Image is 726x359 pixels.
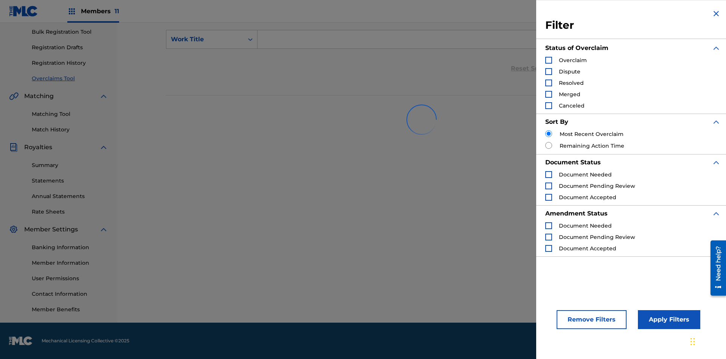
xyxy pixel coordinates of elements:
strong: Status of Overclaim [545,44,608,52]
strong: Document Status [545,159,601,166]
span: 11 [115,8,119,15]
a: Member Information [32,259,108,267]
span: Dispute [559,68,580,75]
img: expand [99,143,108,152]
a: Match History [32,126,108,134]
div: Drag [690,330,695,353]
label: Remaining Action Time [560,142,624,150]
img: expand [712,117,721,126]
span: Document Pending Review [559,234,635,240]
span: Document Accepted [559,194,616,201]
a: Contact Information [32,290,108,298]
span: Document Needed [559,222,612,229]
span: Royalties [24,143,52,152]
iframe: Resource Center [705,237,726,300]
a: Statements [32,177,108,185]
img: expand [712,44,721,53]
a: Matching Tool [32,110,108,118]
img: Royalties [9,143,18,152]
a: Annual Statements [32,192,108,200]
span: Merged [559,91,580,98]
span: Overclaim [559,57,587,64]
button: Remove Filters [557,310,627,329]
img: expand [99,225,108,234]
span: Document Accepted [559,245,616,252]
button: Apply Filters [638,310,700,329]
img: preloader [404,102,439,137]
span: Matching [24,92,54,101]
img: MLC Logo [9,6,38,17]
img: expand [712,158,721,167]
a: Summary [32,161,108,169]
iframe: Chat Widget [688,323,726,359]
h3: Filter [545,19,721,32]
a: Rate Sheets [32,208,108,216]
span: Document Pending Review [559,183,635,189]
img: Member Settings [9,225,18,234]
img: Top Rightsholders [67,7,76,16]
span: Member Settings [24,225,78,234]
a: Registration Drafts [32,44,108,52]
span: Members [81,7,119,16]
a: Member Benefits [32,306,108,314]
span: Document Needed [559,171,612,178]
img: Matching [9,92,19,101]
a: Bulk Registration Tool [32,28,108,36]
span: Mechanical Licensing Collective © 2025 [42,337,129,344]
strong: Amendment Status [545,210,608,217]
a: Overclaims Tool [32,75,108,83]
span: Resolved [559,80,584,86]
a: User Permissions [32,275,108,283]
img: expand [712,209,721,218]
img: close [712,9,721,18]
a: Registration History [32,59,108,67]
div: Work Title [171,35,239,44]
img: expand [99,92,108,101]
a: Banking Information [32,243,108,251]
form: Search Form [166,30,677,84]
img: logo [9,336,33,345]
